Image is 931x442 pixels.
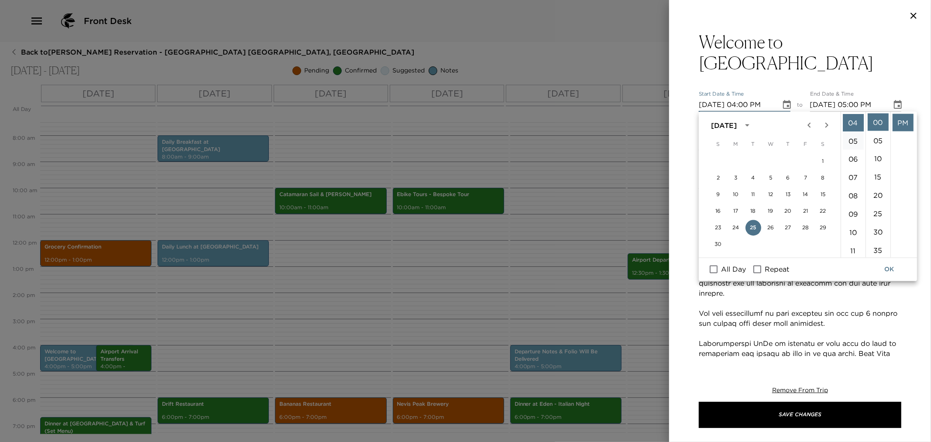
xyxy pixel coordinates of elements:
[721,264,746,275] span: All Day
[745,220,761,236] button: 25
[798,135,814,153] span: Friday
[893,114,914,131] li: PM
[763,220,779,236] button: 26
[868,114,889,131] li: 0 minutes
[780,135,796,153] span: Thursday
[815,154,831,169] button: 1
[890,112,915,258] ul: Select meridiem
[843,96,864,113] li: 3 hours
[843,187,864,205] li: 8 hours
[868,187,889,204] li: 20 minutes
[745,187,761,203] button: 11
[843,224,864,242] li: 10 hours
[780,187,796,203] button: 13
[711,204,726,219] button: 16
[772,386,828,395] button: Remove From Trip
[711,120,737,131] div: [DATE]
[843,206,864,223] li: 9 hours
[763,170,779,186] button: 5
[843,114,864,131] li: 4 hours
[699,90,744,98] label: Start Date & Time
[763,204,779,219] button: 19
[843,169,864,186] li: 7 hours
[711,135,726,153] span: Sunday
[815,170,831,186] button: 8
[699,402,901,428] button: Save Changes
[810,90,854,98] label: End Date & Time
[800,117,818,134] button: Previous month
[868,132,889,149] li: 5 minutes
[711,187,726,203] button: 9
[728,220,744,236] button: 24
[745,170,761,186] button: 4
[815,204,831,219] button: 22
[763,135,779,153] span: Wednesday
[798,170,814,186] button: 7
[868,150,889,168] li: 10 minutes
[815,187,831,203] button: 15
[875,262,903,278] button: OK
[711,237,726,252] button: 30
[868,242,889,259] li: 35 minutes
[868,205,889,223] li: 25 minutes
[728,187,744,203] button: 10
[699,31,901,73] button: Welcome to [GEOGRAPHIC_DATA]
[763,187,779,203] button: 12
[810,98,886,112] input: MM/DD/YYYY hh:mm aa
[843,132,864,150] li: 5 hours
[815,220,831,236] button: 29
[780,204,796,219] button: 20
[765,264,789,275] span: Repeat
[745,204,761,219] button: 18
[745,135,761,153] span: Tuesday
[728,204,744,219] button: 17
[866,112,890,258] ul: Select minutes
[711,170,726,186] button: 2
[778,96,796,114] button: Choose date, selected date is Nov 25, 2025
[868,224,889,241] li: 30 minutes
[868,169,889,186] li: 15 minutes
[797,101,803,112] span: to
[728,135,744,153] span: Monday
[889,96,907,114] button: Choose date, selected date is Nov 25, 2025
[728,170,744,186] button: 3
[843,242,864,260] li: 11 hours
[711,220,726,236] button: 23
[818,117,835,134] button: Next month
[699,98,775,112] input: MM/DD/YYYY hh:mm aa
[780,170,796,186] button: 6
[843,151,864,168] li: 6 hours
[780,220,796,236] button: 27
[841,112,866,258] ul: Select hours
[798,187,814,203] button: 14
[798,204,814,219] button: 21
[798,220,814,236] button: 28
[740,118,755,133] button: calendar view is open, switch to year view
[815,135,831,153] span: Saturday
[893,96,914,113] li: AM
